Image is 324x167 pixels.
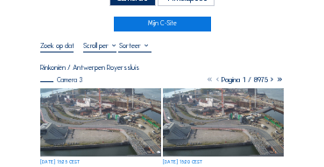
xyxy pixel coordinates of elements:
img: image_53537162 [40,88,161,157]
div: [DATE] 15:25 CEST [40,160,80,164]
div: [DATE] 15:20 CEST [163,160,202,164]
span: Pagina 1 / 8975 [222,75,268,84]
img: image_53537020 [163,88,284,157]
input: Zoek op datum 󰅀 [40,41,74,50]
div: Camera 3 [40,77,82,83]
div: Rinkoniën / Antwerpen Royerssluis [40,64,139,71]
a: Mijn C-Site [114,17,211,31]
